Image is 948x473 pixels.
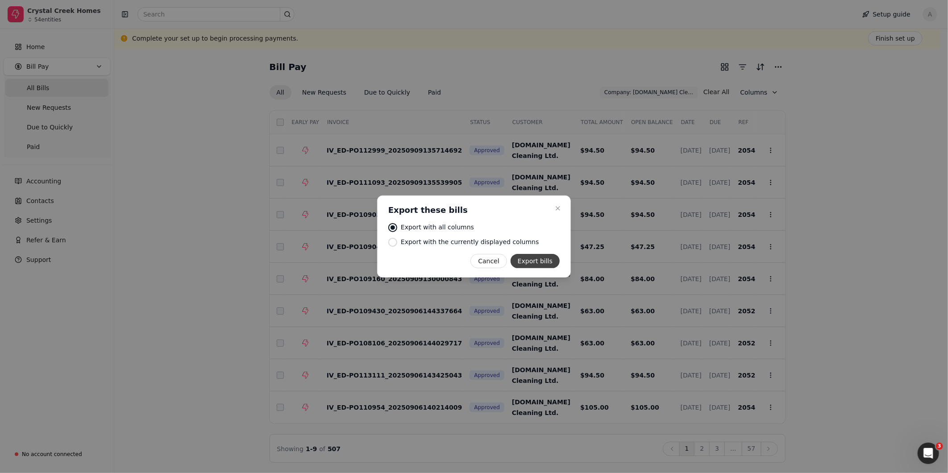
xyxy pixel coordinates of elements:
button: Cancel [470,254,507,268]
div: Export with the currently displayed columns [401,237,539,247]
button: Export bills [511,254,560,268]
iframe: Intercom live chat [918,443,939,464]
h2: Export these bills [388,205,468,216]
div: Export with all columns [401,223,474,232]
span: 3 [936,443,943,450]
